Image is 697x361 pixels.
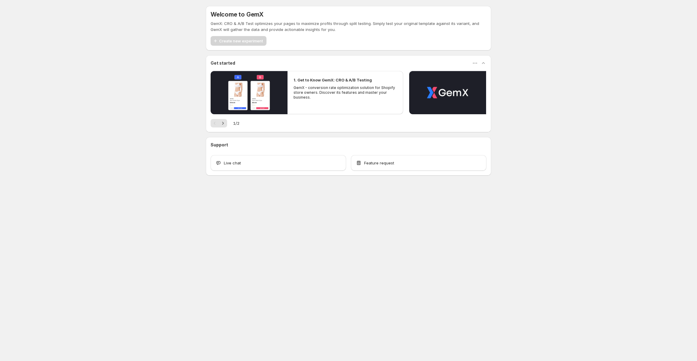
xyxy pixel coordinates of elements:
button: Play video [211,71,288,114]
span: Feature request [364,160,394,166]
p: GemX - conversion rate optimization solution for Shopify store owners. Discover its features and ... [294,85,397,100]
nav: Pagination [211,119,227,127]
span: 1 / 2 [233,120,239,126]
h3: Get started [211,60,235,66]
button: Next [219,119,227,127]
button: Play video [409,71,486,114]
h2: 1. Get to Know GemX: CRO & A/B Testing [294,77,372,83]
h3: Support [211,142,228,148]
p: GemX: CRO & A/B Test optimizes your pages to maximize profits through split testing. Simply test ... [211,20,486,32]
span: Live chat [224,160,241,166]
h5: Welcome to GemX [211,11,263,18]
